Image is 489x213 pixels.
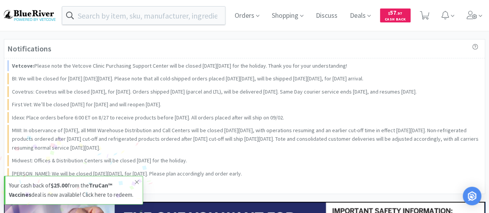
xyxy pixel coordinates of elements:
[12,126,479,152] p: MWI: In observance of [DATE], all MWI Warehouse Distribution and Call Centers will be closed [DAT...
[51,182,68,189] strong: $25.00
[313,12,341,19] a: Discuss
[12,74,363,83] p: BI: We will be closed for [DATE] [DATE][DATE]. Please note that all cold-shipped orders placed [D...
[388,9,402,16] span: 57
[396,11,402,16] span: . 97
[12,87,417,96] p: Covetrus: Covetrus will be closed [DATE], for [DATE]. Orders shipped [DATE] (parcel and LTL), wil...
[12,113,284,122] p: Idexx: Place orders before 6:00 ET on 8/27 to receive products before [DATE]. All orders placed a...
[463,187,481,205] div: Open Intercom Messenger
[380,5,411,26] a: $57.97Cash Back
[4,10,56,20] img: b17b0d86f29542b49a2f66beb9ff811a.png
[9,181,135,199] p: Your cash back of from the deal is now available! Click here to redeem.
[388,11,390,16] span: $
[62,7,225,24] input: Search by item, sku, manufacturer, ingredient, size...
[12,100,161,109] p: First Vet: We’ll be closed [DATE] for [DATE] and will reopen [DATE].
[7,43,51,55] h3: Notifications
[12,169,242,178] p: [PERSON_NAME]: We will be closed [DATE][DATE], for [DATE]. Please plan accordingly and order early.
[12,62,34,69] strong: Vetcove:
[385,17,406,22] span: Cash Back
[12,156,187,165] p: Midwest: Offices & Distribution Centers will be closed [DATE] for the holiday.
[12,61,347,70] p: Please note the Vetcove Clinic Purchasing Support Center will be closed [DATE][DATE] for the holi...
